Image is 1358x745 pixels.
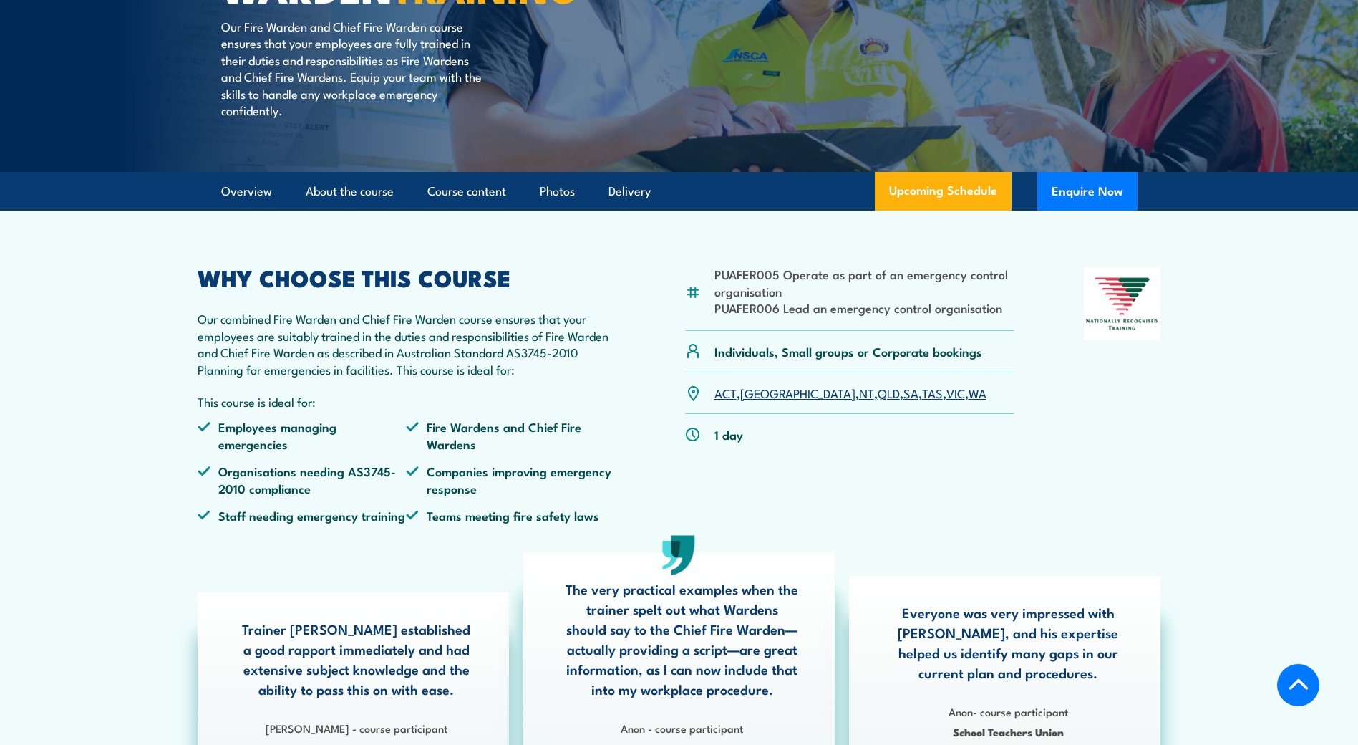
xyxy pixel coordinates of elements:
a: Course content [427,173,506,211]
li: Employees managing emergencies [198,418,407,452]
p: Individuals, Small groups or Corporate bookings [714,343,982,360]
p: Trainer [PERSON_NAME] established a good rapport immediately and had extensive subject knowledge ... [240,619,473,699]
a: NT [859,384,874,401]
a: SA [903,384,918,401]
p: Our Fire Warden and Chief Fire Warden course ensures that your employees are fully trained in the... [221,18,482,118]
p: This course is ideal for: [198,393,616,410]
h2: WHY CHOOSE THIS COURSE [198,267,616,287]
li: PUAFER006 Lead an emergency control organisation [714,299,1014,316]
li: PUAFER005 Operate as part of an emergency control organisation [714,266,1014,299]
a: TAS [922,384,943,401]
a: VIC [946,384,965,401]
li: Companies improving emergency response [406,463,615,496]
li: Teams meeting fire safety laws [406,507,615,524]
a: ACT [714,384,737,401]
button: Enquire Now [1037,172,1138,211]
p: , , , , , , , [714,385,986,401]
a: [GEOGRAPHIC_DATA] [740,384,855,401]
p: 1 day [714,426,743,443]
p: Everyone was very impressed with [PERSON_NAME], and his expertise helped us identify many gaps in... [891,602,1125,683]
a: Photos [540,173,575,211]
p: The very practical examples when the trainer spelt out what Wardens should say to the Chief Fire ... [566,579,799,699]
strong: Anon- course participant [949,703,1068,719]
p: Our combined Fire Warden and Chief Fire Warden course ensures that your employees are suitably tr... [198,310,616,378]
a: Upcoming Schedule [875,172,1012,211]
a: Delivery [608,173,651,211]
li: Fire Wardens and Chief Fire Wardens [406,418,615,452]
a: QLD [878,384,900,401]
span: School Teachers Union [891,724,1125,740]
img: Nationally Recognised Training logo. [1084,267,1161,340]
a: Overview [221,173,272,211]
strong: Anon - course participant [621,720,743,736]
li: Staff needing emergency training [198,507,407,524]
strong: [PERSON_NAME] - course participant [266,720,447,736]
a: About the course [306,173,394,211]
a: WA [969,384,986,401]
li: Organisations needing AS3745-2010 compliance [198,463,407,496]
